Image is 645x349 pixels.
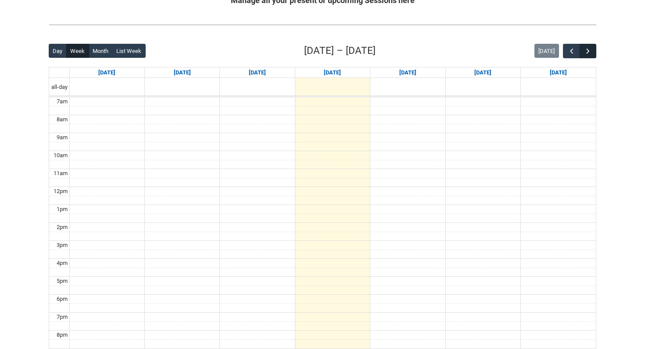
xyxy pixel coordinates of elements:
[398,67,418,78] a: Go to September 11, 2025
[534,44,559,58] button: [DATE]
[49,44,67,58] button: Day
[55,223,69,232] div: 2pm
[89,44,113,58] button: Month
[304,43,376,58] h2: [DATE] – [DATE]
[247,67,268,78] a: Go to September 9, 2025
[473,67,493,78] a: Go to September 12, 2025
[55,97,69,106] div: 7am
[55,277,69,286] div: 5pm
[66,44,89,58] button: Week
[52,187,69,196] div: 12pm
[55,133,69,142] div: 9am
[580,44,596,58] button: Next Week
[172,67,193,78] a: Go to September 8, 2025
[55,295,69,303] div: 6pm
[55,259,69,268] div: 4pm
[55,115,69,124] div: 8am
[49,20,596,29] img: REDU_GREY_LINE
[322,67,343,78] a: Go to September 10, 2025
[55,205,69,214] div: 1pm
[50,83,69,92] span: all-day
[52,169,69,178] div: 11am
[52,151,69,160] div: 10am
[548,67,569,78] a: Go to September 13, 2025
[112,44,146,58] button: List Week
[55,331,69,339] div: 8pm
[55,313,69,321] div: 7pm
[563,44,580,58] button: Previous Week
[55,241,69,250] div: 3pm
[97,67,117,78] a: Go to September 7, 2025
